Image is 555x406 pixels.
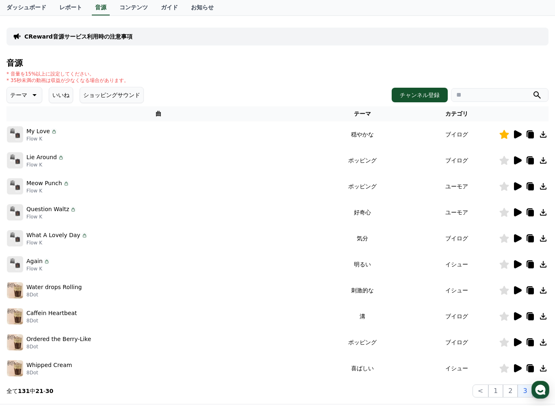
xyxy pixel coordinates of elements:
[415,355,499,381] td: イシュー
[7,230,23,246] img: music
[26,231,80,240] p: What A Lovely Day
[186,383,369,404] a: Messages
[415,121,499,147] td: ブイログ
[310,251,415,277] td: 明るい
[26,179,62,188] p: Meow Punch
[35,388,43,394] strong: 21
[488,384,503,397] button: 1
[26,257,43,266] p: Again
[2,383,186,404] a: Home
[80,87,144,103] button: ショッピングサウンド
[26,153,57,162] p: Lie Around
[415,225,499,251] td: ブイログ
[310,106,415,121] th: テーマ
[518,384,532,397] button: 3
[46,388,53,394] strong: 30
[26,205,69,214] p: Question Waltz
[7,256,23,272] img: music
[310,173,415,199] td: ポッピング
[49,87,73,103] button: いいね
[7,77,129,84] p: * 35秒未満の動画は収益が少なくなる場合があります。
[7,106,310,121] th: 曲
[26,335,91,343] p: Ordered the Berry-Like
[415,277,499,303] td: イシュー
[7,152,23,168] img: music
[265,396,290,403] span: Messages
[26,240,88,246] p: Flow K
[26,283,82,292] p: Water drops Rolling
[415,199,499,225] td: ユーモア
[310,277,415,303] td: 刺激的な
[7,204,23,220] img: music
[450,395,471,402] span: Settings
[415,303,499,329] td: ブイログ
[26,292,82,298] p: 8Dot
[26,214,76,220] p: Flow K
[26,127,50,136] p: My Love
[26,266,50,272] p: Flow K
[473,384,488,397] button: <
[310,225,415,251] td: 気分
[415,173,499,199] td: ユーモア
[87,395,102,402] span: Home
[310,303,415,329] td: 溝
[7,334,23,350] img: music
[26,369,72,376] p: 8Dot
[7,360,23,376] img: music
[392,88,448,102] button: チャンネル登録
[7,282,23,298] img: music
[26,309,77,317] p: Caffein Heartbeat
[7,178,23,194] img: music
[26,343,91,350] p: 8Dot
[26,361,72,369] p: Whipped Cream
[24,32,132,41] a: CReward音源サービス利用時の注意事項
[7,126,23,143] img: music
[415,106,499,121] th: カテゴリ
[7,387,53,395] p: 全て 中 -
[415,329,499,355] td: ブイログ
[310,147,415,173] td: ポッピング
[26,162,64,168] p: Flow K
[7,71,129,77] p: * 音量を15%以上に設定してください。
[310,121,415,147] td: 穏やかな
[26,188,69,194] p: Flow K
[10,89,27,101] p: テーマ
[7,308,23,324] img: music
[310,199,415,225] td: 好奇心
[26,317,77,324] p: 8Dot
[310,355,415,381] td: 喜ばしい
[310,329,415,355] td: ポッピング
[503,384,518,397] button: 2
[369,383,553,404] a: Settings
[415,251,499,277] td: イシュー
[415,147,499,173] td: ブイログ
[18,388,30,394] strong: 131
[26,136,57,142] p: Flow K
[7,87,42,103] button: テーマ
[7,58,548,67] h4: 音源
